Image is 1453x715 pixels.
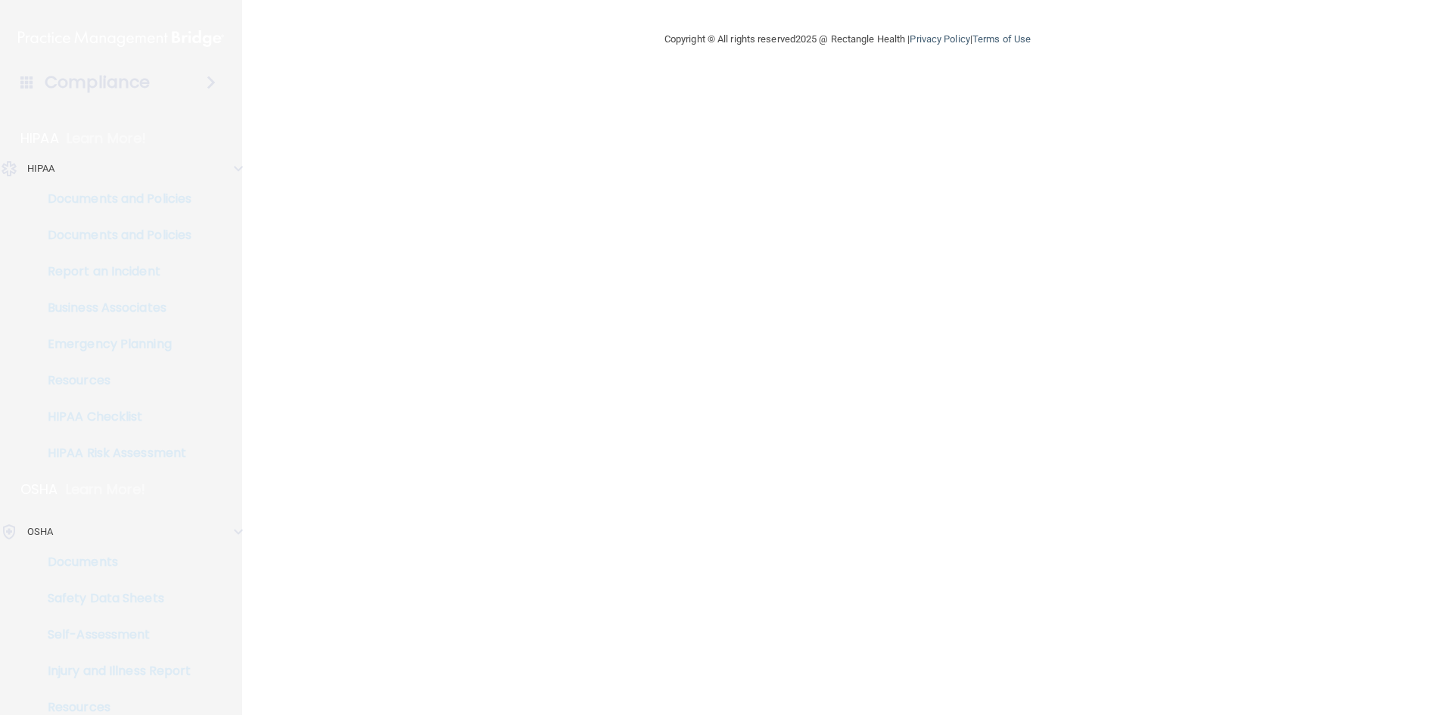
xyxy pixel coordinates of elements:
[10,446,216,461] p: HIPAA Risk Assessment
[27,160,55,178] p: HIPAA
[10,409,216,424] p: HIPAA Checklist
[10,228,216,243] p: Documents and Policies
[20,480,58,499] p: OSHA
[27,523,53,541] p: OSHA
[45,72,150,93] h4: Compliance
[10,191,216,207] p: Documents and Policies
[910,33,969,45] a: Privacy Policy
[10,627,216,642] p: Self-Assessment
[10,337,216,352] p: Emergency Planning
[10,664,216,679] p: Injury and Illness Report
[972,33,1031,45] a: Terms of Use
[20,129,59,148] p: HIPAA
[67,129,147,148] p: Learn More!
[10,555,216,570] p: Documents
[10,700,216,715] p: Resources
[10,300,216,316] p: Business Associates
[10,373,216,388] p: Resources
[10,264,216,279] p: Report an Incident
[571,15,1124,64] div: Copyright © All rights reserved 2025 @ Rectangle Health | |
[66,480,146,499] p: Learn More!
[18,23,224,54] img: PMB logo
[10,591,216,606] p: Safety Data Sheets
